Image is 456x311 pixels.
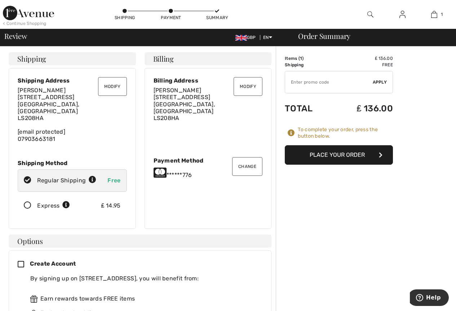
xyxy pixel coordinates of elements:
td: Shipping [285,62,332,68]
span: Create Account [30,260,76,267]
div: Billing Address [154,77,263,84]
div: By signing up on [STREET_ADDRESS], you will benefit from: [30,274,257,283]
div: Shipping [114,14,136,21]
div: Payment Method [154,157,263,164]
img: search the website [367,10,373,19]
div: 07903663181 [18,87,127,142]
button: Modify [234,77,262,96]
div: Order Summary [289,32,452,40]
div: Express [37,201,70,210]
td: Free [332,62,393,68]
a: 1 [419,10,450,19]
img: My Info [399,10,406,19]
span: [STREET_ADDRESS] [GEOGRAPHIC_DATA], [GEOGRAPHIC_DATA] LS208HA [18,94,79,121]
img: My Bag [431,10,437,19]
td: Total [285,96,332,121]
span: [PERSON_NAME] [154,87,202,94]
div: < Continue Shopping [3,20,47,27]
img: 1ère Avenue [3,6,54,20]
div: Shipping Method [18,160,127,166]
img: UK Pound [235,35,247,41]
div: Regular Shipping [37,176,96,185]
span: Shipping [17,55,46,62]
button: Place Your Order [285,145,393,165]
div: Earn rewards towards FREE items [30,294,257,303]
div: Payment [160,14,182,21]
span: Free [107,177,120,184]
span: EN [263,35,272,40]
span: Apply [373,79,387,85]
div: ₤ 14.95 [101,201,121,210]
div: Summary [206,14,228,21]
span: 1 [300,56,302,61]
img: rewards.svg [30,296,37,303]
td: ₤ 136.00 [332,96,393,121]
div: Shipping Address [18,77,127,84]
span: [PERSON_NAME] [18,87,66,94]
span: Billing [153,55,174,62]
span: 1 [441,11,443,18]
td: Items ( ) [285,55,332,62]
span: [STREET_ADDRESS] [GEOGRAPHIC_DATA], [GEOGRAPHIC_DATA] LS208HA [154,94,215,121]
td: ₤ 136.00 [332,55,393,62]
span: Review [4,32,27,40]
button: Modify [98,77,127,96]
span: GBP [235,35,259,40]
iframe: Opens a widget where you can find more information [410,289,449,307]
a: [email protected] [18,128,65,135]
div: To complete your order, press the button below. [298,126,393,139]
button: Change [232,157,262,176]
h4: Options [9,235,271,248]
input: Promo code [285,71,373,93]
a: Sign In [394,10,411,19]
